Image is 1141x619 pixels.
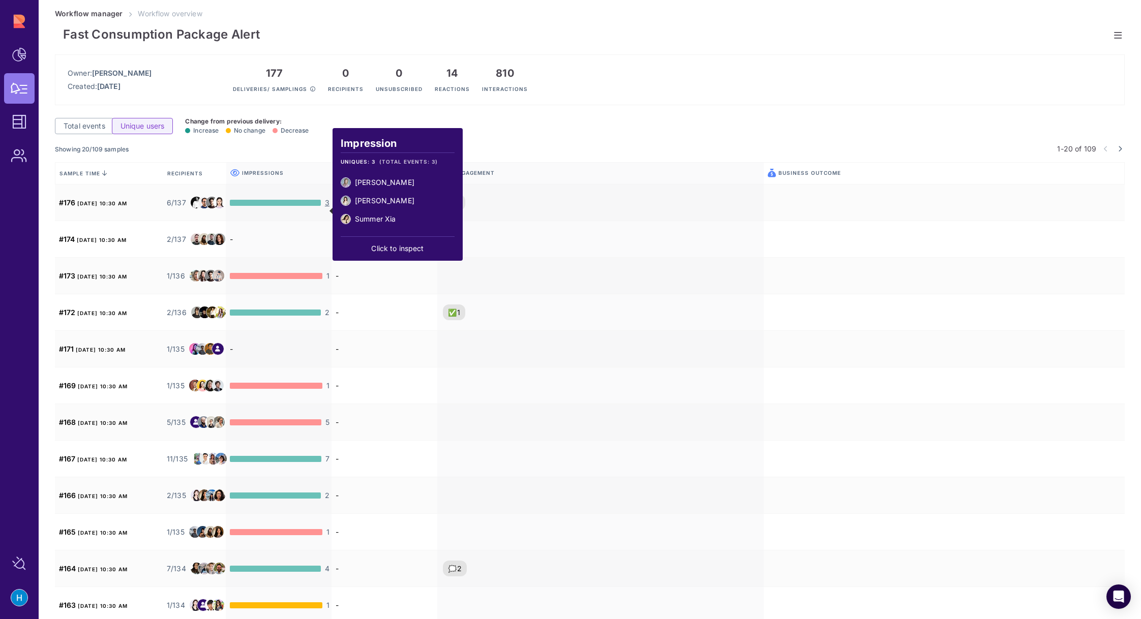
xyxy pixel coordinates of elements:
img: 959442320833_2389411add9a45ef1291_32.jpg [341,178,350,187]
img: 4566011239282_9c371ca97a7dfaf6e7d0_32.png [214,306,226,318]
span: [PERSON_NAME] [355,196,414,206]
div: - [332,221,437,258]
span: 7 [325,454,329,464]
span: 2 [325,307,329,318]
img: 7248922613652_f56cbf46ecd74e965a05_32.jpg [205,599,217,611]
img: 1868900884084_5d26ba2fc58bff1e0323_32.jpg [207,453,219,465]
span: #172 [59,308,75,317]
img: 7246445325426_585d96d650be72a3b91e_32.jpg [192,453,204,465]
span: #174 [59,235,75,243]
a: #176[DATE] 10:30 AM [59,197,127,208]
span: 1/134 [167,600,185,610]
p: Recipients [328,79,364,92]
span: [DATE] 10:30 AM [78,420,128,426]
a: #166[DATE] 10:30 AM [59,490,128,501]
span: 6/137 [167,198,186,208]
img: 5904690299808_c6d5a025c2f9861bc786_32.png [190,599,201,611]
span: #168 [59,418,76,426]
div: Click to inspect [341,236,455,257]
span: 3 [325,198,329,208]
div: - [332,404,437,441]
span: 2 [457,563,462,574]
img: 7712794615393_910c6a3f03aa9b310001_32.png [213,599,224,611]
span: Unique users [121,121,165,131]
img: 5866358010259_19cd61ce68cd7143847d_32.jpg [197,343,208,355]
span: 1/135 [167,381,185,391]
img: 3810478037667_ab839e758fc050f28f5d_32.jpg [198,233,210,245]
span: IMPRESSIONS [242,169,284,176]
h5: Change from previous delivery: [185,117,309,126]
p: Reactions [435,79,470,92]
img: 5095466743844_e0254ca92c39786fe1ad_32.png [189,380,201,391]
img: 8135483683303_e02e853f4dab66a719b5_32.jpg [191,233,202,245]
span: 1 [457,307,460,318]
span: 4 [325,564,329,574]
img: 9299273880359_22335db8ccc13e5968e5_32.png [190,270,201,282]
span: #167 [59,454,75,463]
p: Created: [68,81,152,91]
span: Decrease [273,127,309,134]
img: 7007427428576_34e8b466de5242324eac_32.png [214,233,225,245]
span: 1 [326,381,329,391]
span: #166 [59,491,76,500]
a: #172[DATE] 10:30 AM [59,307,127,318]
span: 1/135 [167,344,185,354]
img: 730631682853_ed64754065acc968b0ed_32.png [198,197,210,208]
img: 7800354547187_24a25c89fc2dc13c5d87_32.jpg [214,197,225,208]
span: 2 [325,490,329,501]
span: 1/136 [167,271,185,281]
span: #165 [59,528,76,536]
img: 8273942161312_0e3b617cb7afb0ad672e_32.jpg [341,196,350,205]
img: 3304208755345_04160baeda878a82c3f6_32.png [191,306,203,318]
span: [DATE] 10:30 AM [77,273,127,280]
div: Open Intercom Messenger [1106,584,1131,609]
a: #165[DATE] 10:30 AM [59,527,128,537]
img: 5269982916179_7cf1656ff1ac76c21a9e_32.png [198,416,209,428]
div: - [332,441,437,477]
a: #169[DATE] 10:30 AM [59,380,128,391]
a: #164[DATE] 10:30 AM [59,563,128,574]
span: [DATE] 10:30 AM [78,566,128,572]
img: 4272471037697_ab9e8b7be138e3812d9f_32.jpg [198,489,210,501]
span: ENGAGEMENT [454,169,495,176]
span: Fast Consumption Package Alert [63,27,260,42]
a: #174[DATE] 10:30 AM [59,234,127,244]
img: 5867807747345_5bdf804debc2553f1225_32.png [213,416,225,428]
span: 🗯️ [448,563,457,574]
a: #171[DATE] 10:30 AM [59,344,126,354]
span: ✅ [448,307,457,318]
span: [DATE] 10:30 AM [78,603,128,609]
span: [DATE] [97,82,121,90]
span: [DATE] 10:30 AM [78,493,128,499]
span: 1 [326,600,329,610]
img: 6635444974961_11bb51d7fd3ed77f3e4d_32.jpg [198,563,210,574]
span: [DATE] 10:30 AM [77,200,127,206]
div: - [332,367,437,404]
span: 5/135 [167,417,186,427]
a: #167[DATE] 10:30 AM [59,453,127,464]
img: 2124664609878_a4fb83076f40e5775d85_32.png [213,270,224,282]
div: - [332,331,437,367]
a: #173[DATE] 10:30 AM [59,270,127,281]
img: 3902963802342_920a81d3c56a32cd6123_32.jpg [189,343,201,355]
span: 2/136 [167,307,187,318]
div: - [226,331,332,367]
p: 810 [482,67,528,79]
span: 2/135 [167,490,186,501]
span: [DATE] 10:30 AM [77,237,127,243]
span: Showing 20/109 samples [55,145,129,153]
span: UNIQUES: 3 [341,158,375,165]
img: 2687161944854_8dc1f0b3616a27ef61a4_32.jpg [205,416,217,428]
img: 8242873920640_0f7d4b0288b1ddc57b0d_32.jpg [191,562,202,575]
img: 6931904457382_06434435dd40de82e747_32.png [215,453,227,465]
img: 4272471037697_ab9e8b7be138e3812d9f_32.jpg [212,526,224,538]
img: 3810478037667_ab839e758fc050f28f5d_32.jpg [204,526,216,538]
img: 7488057716147_7c8be724a289bc2b2513_32.jpg [200,453,212,465]
span: #163 [59,601,76,609]
span: #164 [59,564,76,573]
span: [PERSON_NAME] [355,177,414,188]
p: Unsubscribed [376,79,423,92]
img: account-photo [11,590,27,606]
img: 8266198205649_c75c1a74d03cef533ac5_32.jpg [197,380,208,391]
div: - [332,514,437,550]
